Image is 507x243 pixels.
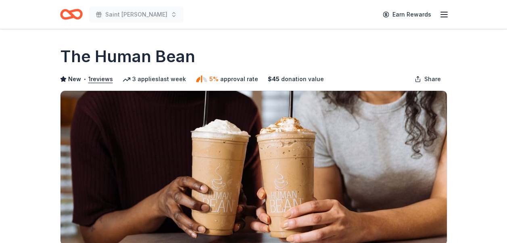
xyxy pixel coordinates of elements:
button: Share [408,71,447,87]
button: 1reviews [88,74,113,84]
span: • [83,76,86,82]
h1: The Human Bean [60,45,195,68]
span: Saint [PERSON_NAME] [105,10,167,19]
div: 3 applies last week [123,74,186,84]
a: Earn Rewards [378,7,436,22]
span: Share [424,74,441,84]
span: approval rate [220,74,258,84]
span: $ 45 [268,74,280,84]
span: New [68,74,81,84]
span: donation value [281,74,324,84]
button: Saint [PERSON_NAME] [89,6,184,23]
a: Home [60,5,83,24]
span: 5% [209,74,219,84]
